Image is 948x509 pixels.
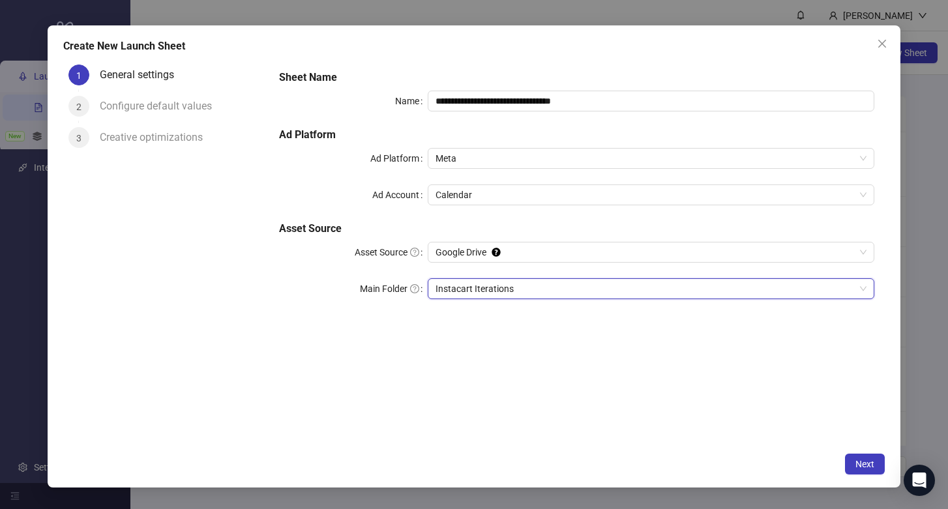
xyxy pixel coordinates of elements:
label: Ad Platform [370,148,428,169]
div: Create New Launch Sheet [63,38,885,54]
div: Creative optimizations [100,127,213,148]
label: Asset Source [355,242,428,263]
span: Google Drive [436,242,867,262]
div: Configure default values [100,96,222,117]
label: Name [395,91,428,111]
label: Ad Account [372,184,428,205]
span: Next [855,459,874,469]
span: question-circle [410,248,419,257]
label: Main Folder [360,278,428,299]
button: Close [872,33,893,54]
span: 3 [76,133,81,143]
div: Tooltip anchor [490,246,502,258]
span: question-circle [410,284,419,293]
div: Open Intercom Messenger [904,465,935,496]
span: Calendar [436,185,867,205]
span: close [877,38,887,49]
input: Name [428,91,874,111]
span: Meta [436,149,867,168]
h5: Ad Platform [279,127,874,143]
span: Instacart Iterations [436,279,867,298]
h5: Asset Source [279,221,874,237]
span: 1 [76,70,81,81]
span: 2 [76,102,81,112]
h5: Sheet Name [279,70,874,85]
button: Next [845,454,885,474]
div: General settings [100,65,185,85]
